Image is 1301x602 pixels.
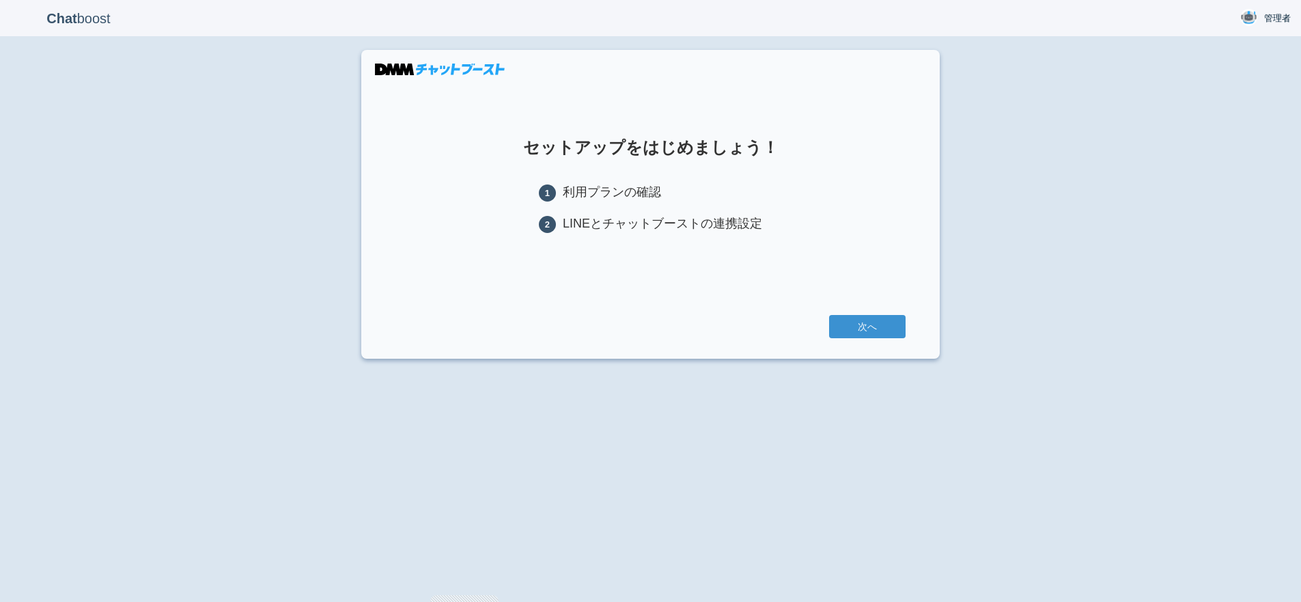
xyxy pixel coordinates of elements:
[539,184,556,202] span: 1
[10,1,147,36] p: boost
[829,315,906,338] a: 次へ
[375,64,505,75] img: DMMチャットブースト
[539,184,762,202] li: 利用プランの確認
[1264,12,1291,25] span: 管理者
[46,11,76,26] b: Chat
[539,215,762,233] li: LINEとチャットブーストの連携設定
[539,216,556,233] span: 2
[395,139,906,156] h1: セットアップをはじめましょう！
[1240,9,1257,26] img: User Image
